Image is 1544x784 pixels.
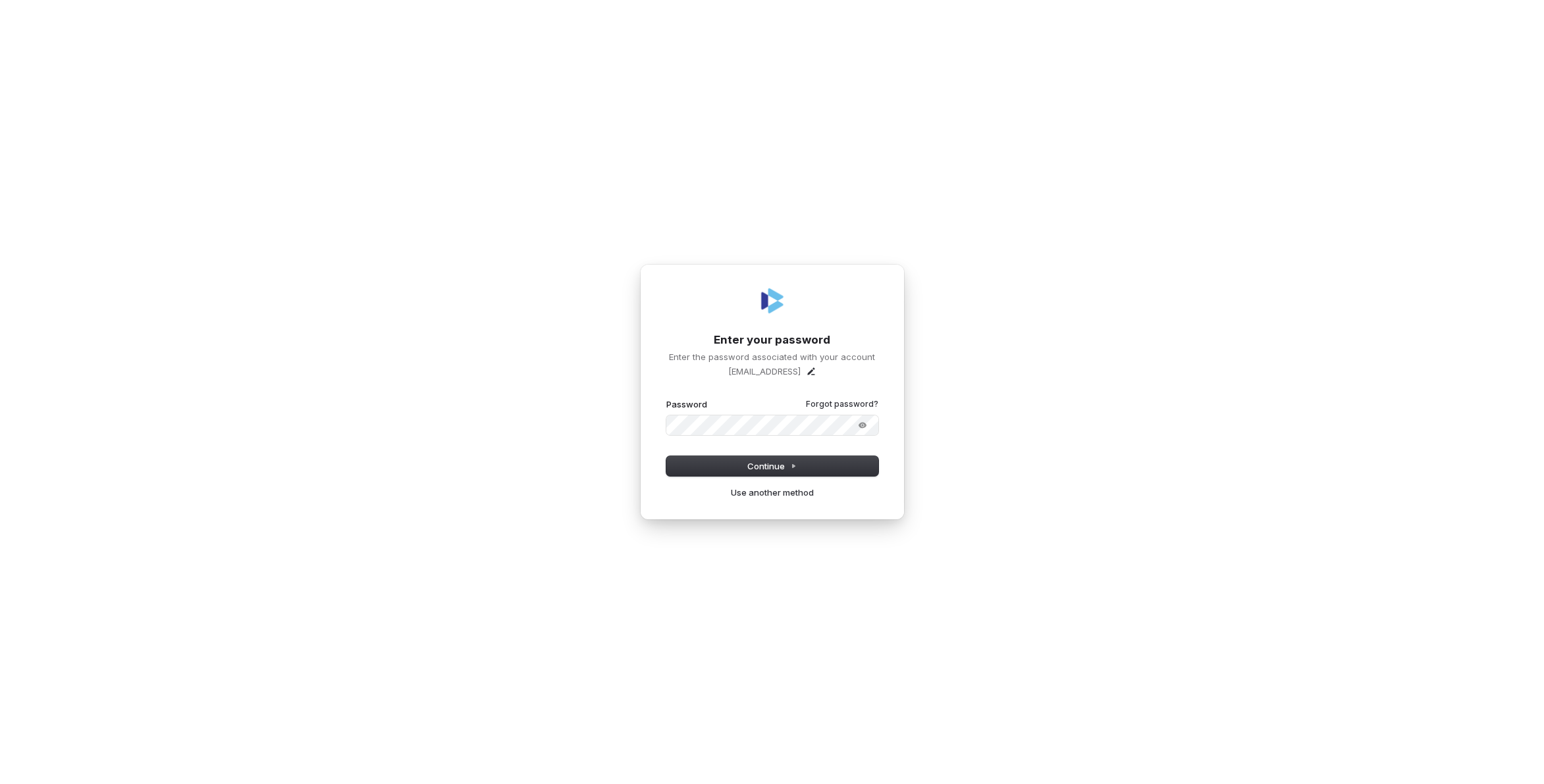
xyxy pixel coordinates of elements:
[849,417,876,433] button: Show password
[666,456,878,476] button: Continue
[806,366,816,377] button: Edit
[666,351,878,363] p: Enter the password associated with your account
[731,486,814,498] a: Use another method
[747,460,797,472] span: Continue
[806,399,878,409] a: Forgot password?
[728,365,801,377] p: [EMAIL_ADDRESS]
[757,285,788,317] img: Coverbase
[666,332,878,348] h1: Enter your password
[666,398,707,410] label: Password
